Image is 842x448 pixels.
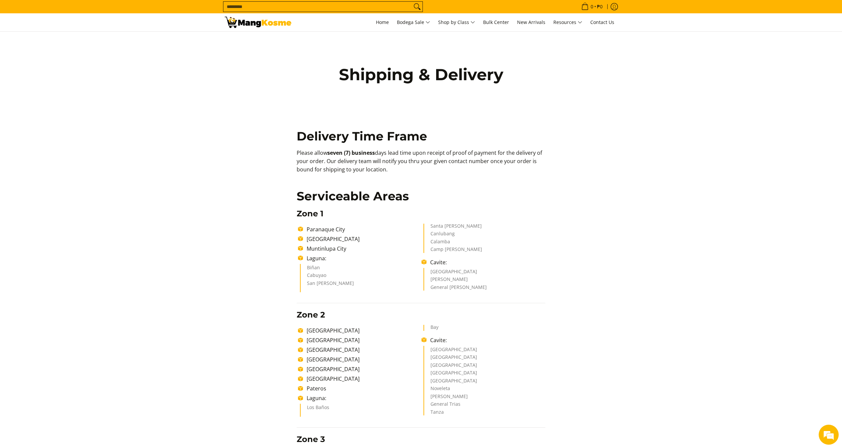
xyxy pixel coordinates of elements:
a: Contact Us [587,13,618,31]
li: Canlubang [430,231,539,239]
li: [GEOGRAPHIC_DATA] [430,269,539,277]
span: 0 [590,4,594,9]
li: San [PERSON_NAME] [307,281,415,289]
li: [GEOGRAPHIC_DATA] [430,347,539,355]
span: New Arrivals [517,19,545,25]
li: [PERSON_NAME] [430,277,539,285]
h3: Zone 3 [297,434,545,444]
span: Home [376,19,389,25]
span: ₱0 [596,4,604,9]
a: New Arrivals [514,13,549,31]
li: [GEOGRAPHIC_DATA] [430,363,539,371]
li: [GEOGRAPHIC_DATA] [303,336,421,344]
span: Contact Us [590,19,614,25]
span: Shop by Class [438,18,475,27]
li: Camp [PERSON_NAME] [430,247,539,253]
li: [GEOGRAPHIC_DATA] [303,346,421,354]
h2: Serviceable Areas [297,189,545,204]
a: Bodega Sale [394,13,433,31]
p: Please allow days lead time upon receipt of proof of payment for the delivery of your order. Our ... [297,149,545,180]
button: Search [412,2,422,12]
li: [GEOGRAPHIC_DATA] [430,370,539,378]
nav: Main Menu [298,13,618,31]
a: Resources [550,13,586,31]
li: Los Baños [307,405,415,413]
li: [GEOGRAPHIC_DATA] [430,378,539,386]
h2: Delivery Time Frame [297,129,545,144]
li: [PERSON_NAME] [430,394,539,402]
li: Laguna: [303,394,421,402]
b: seven (7) business [327,149,375,156]
h3: Zone 1 [297,209,545,219]
li: [GEOGRAPHIC_DATA] [303,365,421,373]
span: Bodega Sale [397,18,430,27]
li: [GEOGRAPHIC_DATA] [430,355,539,363]
span: • [579,3,605,10]
li: Noveleta [430,386,539,394]
h1: Shipping & Delivery [325,65,518,85]
li: Santa [PERSON_NAME] [430,224,539,232]
li: Pateros [303,384,421,392]
h3: Zone 2 [297,310,545,320]
img: Shipping &amp; Delivery Page l Mang Kosme: Home Appliances Warehouse Sale! [225,17,291,28]
a: Home [373,13,392,31]
li: Tanza [430,410,539,416]
li: Cabuyao [307,273,415,281]
span: Bulk Center [483,19,509,25]
li: [GEOGRAPHIC_DATA] [303,235,421,243]
li: Cavite: [427,336,545,344]
li: General [PERSON_NAME] [430,285,539,291]
li: Laguna: [303,254,421,262]
li: Calamba [430,239,539,247]
a: Shop by Class [435,13,478,31]
li: Muntinlupa City [303,245,421,253]
li: [GEOGRAPHIC_DATA] [303,327,421,335]
li: [GEOGRAPHIC_DATA] [303,375,421,383]
a: Bulk Center [480,13,512,31]
li: Bay [430,325,539,331]
li: Cavite: [427,258,545,266]
span: Resources [553,18,582,27]
span: Paranaque City [307,226,345,233]
li: General Trias [430,402,539,410]
li: [GEOGRAPHIC_DATA] [303,355,421,363]
li: Biñan [307,265,415,273]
